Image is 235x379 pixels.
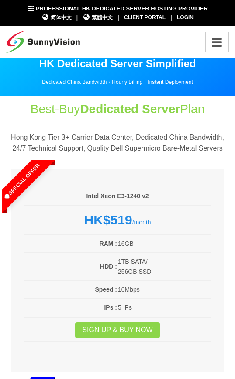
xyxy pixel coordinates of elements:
[7,132,228,154] p: Hong Kong Tier 3+ Carrier Data Center, Dedicated China Bandwidth, 24/7 Technical Support, Quality...
[36,5,208,12] span: Professional HK Dedicated Server Hosting Provider
[7,100,228,117] h1: Best-Buy Plan
[6,31,80,53] img: SunnyVision Limited
[95,286,117,293] b: Speed :
[80,102,180,116] span: Dedicated Server
[117,14,119,22] li: |
[124,14,166,21] a: Client Portal
[170,14,172,22] li: |
[75,322,159,338] a: Sign up & Buy Now
[24,192,211,201] h6: Intel Xeon E3-1240 v2
[24,212,211,228] div: /month
[205,32,229,52] div: Toggle navigation
[100,240,117,247] b: RAM :
[84,213,132,227] strong: HK$519
[7,77,228,87] p: Dedicated China Bandwidth・Hourly Billing・Instant Deployment
[104,304,117,311] b: IPs :
[76,14,78,22] li: |
[7,55,228,72] p: HK Dedicated Server Simplified
[177,14,194,21] a: Login
[83,14,113,21] a: 繁體中文
[117,256,211,277] td: 1TB SATA/ 256GB SSD
[117,284,211,295] td: 10Mbps
[117,238,211,249] td: 16GB
[41,14,72,21] a: 简体中文
[117,302,211,313] td: 5 IPs
[100,263,117,270] b: HDD :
